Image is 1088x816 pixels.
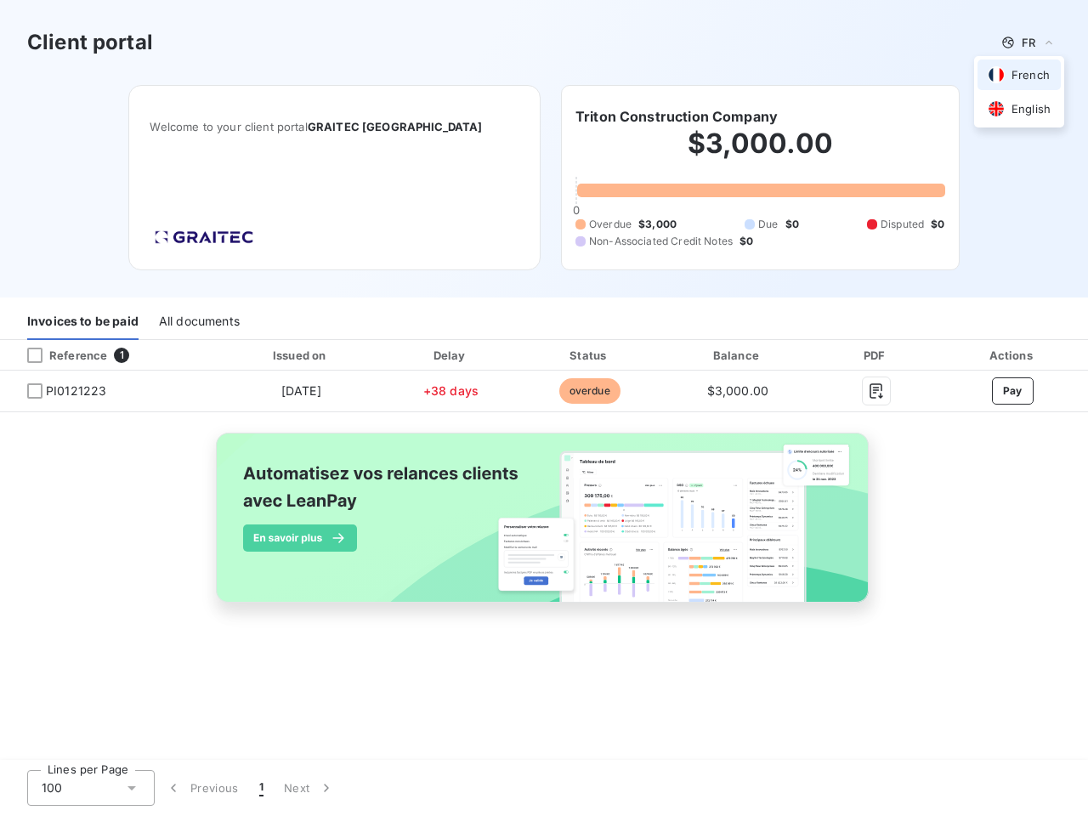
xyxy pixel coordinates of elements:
[386,347,515,364] div: Delay
[1011,67,1050,83] span: French
[27,304,139,340] div: Invoices to be paid
[14,348,107,363] div: Reference
[707,383,768,398] span: $3,000.00
[940,347,1085,364] div: Actions
[1011,101,1051,117] span: English
[150,120,519,133] span: Welcome to your client portal
[274,770,345,806] button: Next
[931,217,944,232] span: $0
[785,217,799,232] span: $0
[201,422,887,632] img: banner
[155,770,249,806] button: Previous
[223,347,379,364] div: Issued on
[881,217,924,232] span: Disputed
[559,378,620,404] span: overdue
[281,383,321,398] span: [DATE]
[589,234,733,249] span: Non-Associated Credit Notes
[992,377,1034,405] button: Pay
[819,347,934,364] div: PDF
[42,779,62,796] span: 100
[573,203,580,217] span: 0
[27,27,153,58] h3: Client portal
[758,217,778,232] span: Due
[150,225,258,249] img: Company logo
[1022,36,1035,49] span: FR
[739,234,753,249] span: $0
[114,348,129,363] span: 1
[522,347,657,364] div: Status
[423,383,479,398] span: +38 days
[308,120,483,133] span: GRAITEC [GEOGRAPHIC_DATA]
[575,127,945,178] h2: $3,000.00
[575,106,778,127] h6: Triton Construction Company
[249,770,274,806] button: 1
[664,347,811,364] div: Balance
[159,304,240,340] div: All documents
[259,779,263,796] span: 1
[589,217,632,232] span: Overdue
[46,382,106,399] span: PI0121223
[638,217,677,232] span: $3,000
